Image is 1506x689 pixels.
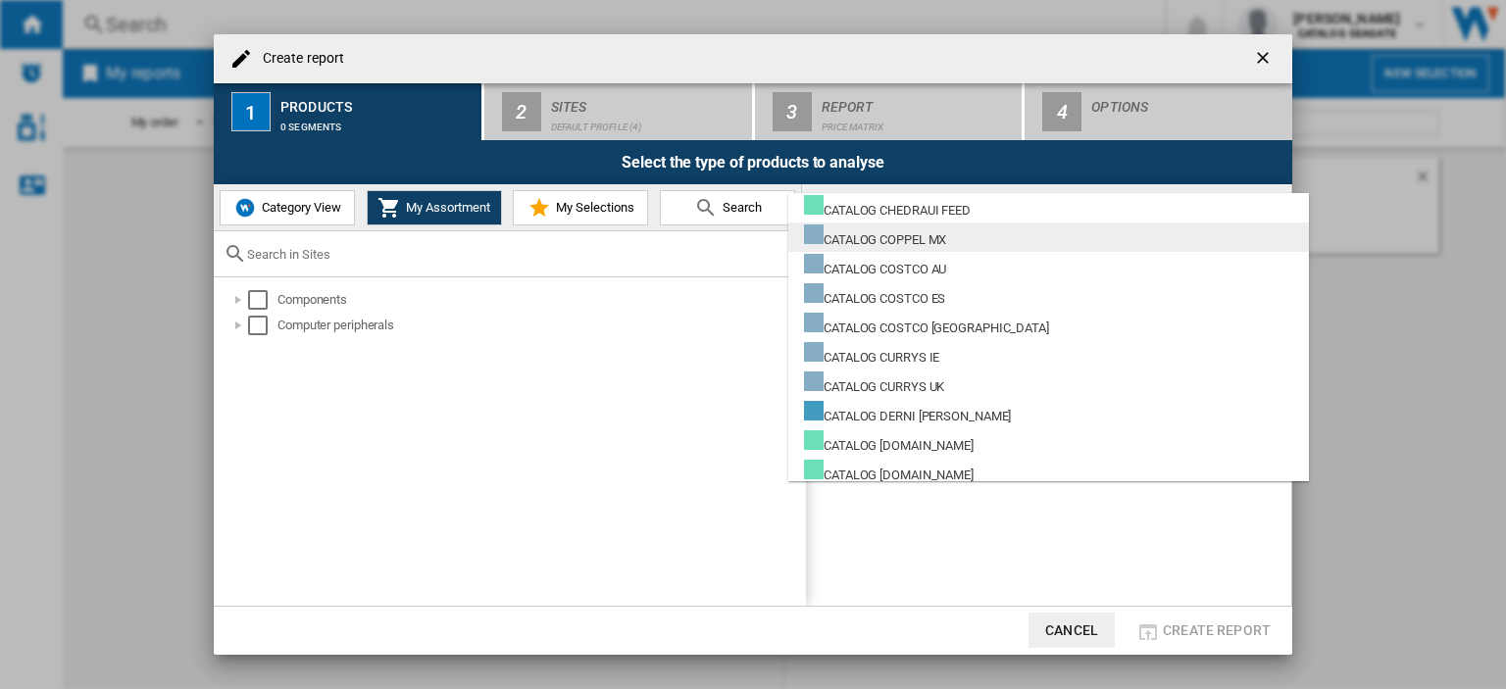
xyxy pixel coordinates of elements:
div: CATALOG DERNI [PERSON_NAME] [804,401,1011,425]
div: CATALOG CURRYS UK [804,371,944,396]
div: CATALOG COSTCO ES [804,283,945,308]
div: CATALOG CHEDRAUI FEED [804,195,971,220]
div: CATALOG CURRYS IE [804,342,939,367]
div: CATALOG [DOMAIN_NAME] [804,430,974,455]
div: CATALOG [DOMAIN_NAME] [804,460,974,484]
div: CATALOG COSTCO [GEOGRAPHIC_DATA] [804,313,1049,337]
div: CATALOG COSTCO AU [804,254,946,278]
div: CATALOG COPPEL MX [804,224,946,249]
